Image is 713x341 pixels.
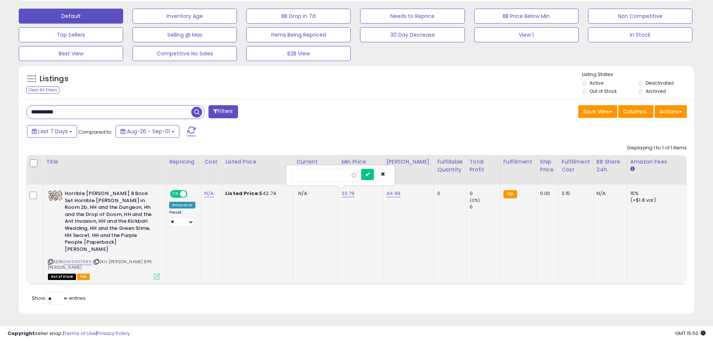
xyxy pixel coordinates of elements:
label: Active [589,80,603,86]
div: Preset: [169,210,195,227]
div: Current Buybox Price [296,158,335,174]
div: BB Share 24h. [597,158,624,174]
span: | SKU: [PERSON_NAME] 8PK [PERSON_NAME] [48,259,152,270]
small: (0%) [470,197,480,203]
b: Listed Price: [225,190,259,197]
label: Out of Stock [589,88,617,94]
a: Privacy Policy [97,330,130,337]
img: 51X3ngDqzBL._SL40_.jpg [48,190,63,201]
div: (+$1.8 var) [630,197,692,204]
span: OFF [186,191,198,197]
span: Columns [623,108,647,115]
button: Default [19,9,123,24]
button: Needs to Reprice [360,9,464,24]
div: Total Profit [470,158,497,174]
button: Columns [618,105,653,118]
strong: Copyright [7,330,35,337]
div: Cost [204,158,219,166]
div: 0 [437,190,460,197]
span: Compared to: [78,128,113,136]
button: B2B View [246,46,351,61]
button: 30 Day Decrease [360,27,464,42]
span: Aug-26 - Sep-01 [127,128,170,135]
button: Non Competitive [588,9,692,24]
button: Aug-26 - Sep-01 [116,125,179,138]
button: BB Price Below Min [474,9,579,24]
button: Selling @ Max [132,27,237,42]
div: Displaying 1 to 1 of 1 items [627,144,687,152]
a: 33.79 [341,190,354,197]
div: Listed Price [225,158,290,166]
div: 0 [470,204,500,210]
a: Terms of Use [64,330,96,337]
button: Filters [208,105,238,118]
a: N/A [204,190,213,197]
span: ON [171,191,180,197]
div: Fulfillable Quantity [437,158,463,174]
small: Amazon Fees. [630,166,635,173]
span: FBA [77,274,90,280]
button: Actions [655,105,687,118]
div: ASIN: [48,190,160,279]
a: 0439307686 [63,259,92,265]
h5: Listings [40,74,68,84]
div: Ship Price [540,158,555,174]
small: FBA [503,190,517,198]
div: Title [46,158,163,166]
div: 0 [470,190,500,197]
div: Amazon AI [169,202,195,208]
label: Archived [646,88,666,94]
div: Repricing [169,158,198,166]
div: Fulfillment Cost [561,158,590,174]
div: seller snap | | [7,330,130,337]
button: Best View [19,46,123,61]
div: Amazon Fees [630,158,695,166]
div: [PERSON_NAME] [386,158,431,166]
span: N/A [298,190,307,197]
button: Save View [578,105,617,118]
button: Items Being Repriced [246,27,351,42]
div: $42.74 [225,190,287,197]
button: Top Sellers [19,27,123,42]
button: View 1 [474,27,579,42]
div: N/A [597,190,621,197]
div: Clear All Filters [26,86,60,94]
p: Listing States: [582,71,694,78]
b: Horrible [PERSON_NAME] 8 Book Set Horrible [PERSON_NAME] in Room 2b, HH and the Dungeon, Hh and t... [65,190,156,255]
button: Last 7 Days [27,125,77,138]
span: Show: entries [32,295,86,302]
span: 2025-09-10 15:50 GMT [675,330,706,337]
button: Inventory Age [132,9,237,24]
label: Deactivated [646,80,674,86]
div: 3.15 [561,190,588,197]
button: BB Drop in 7d [246,9,351,24]
button: In Stock [588,27,692,42]
div: 0.00 [540,190,552,197]
span: All listings that are currently out of stock and unavailable for purchase on Amazon [48,274,76,280]
a: 44.99 [386,190,400,197]
div: 15% [630,190,692,197]
div: Fulfillment [503,158,534,166]
span: Last 7 Days [38,128,68,135]
button: Competitive No Sales [132,46,237,61]
div: Min Price [341,158,380,166]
